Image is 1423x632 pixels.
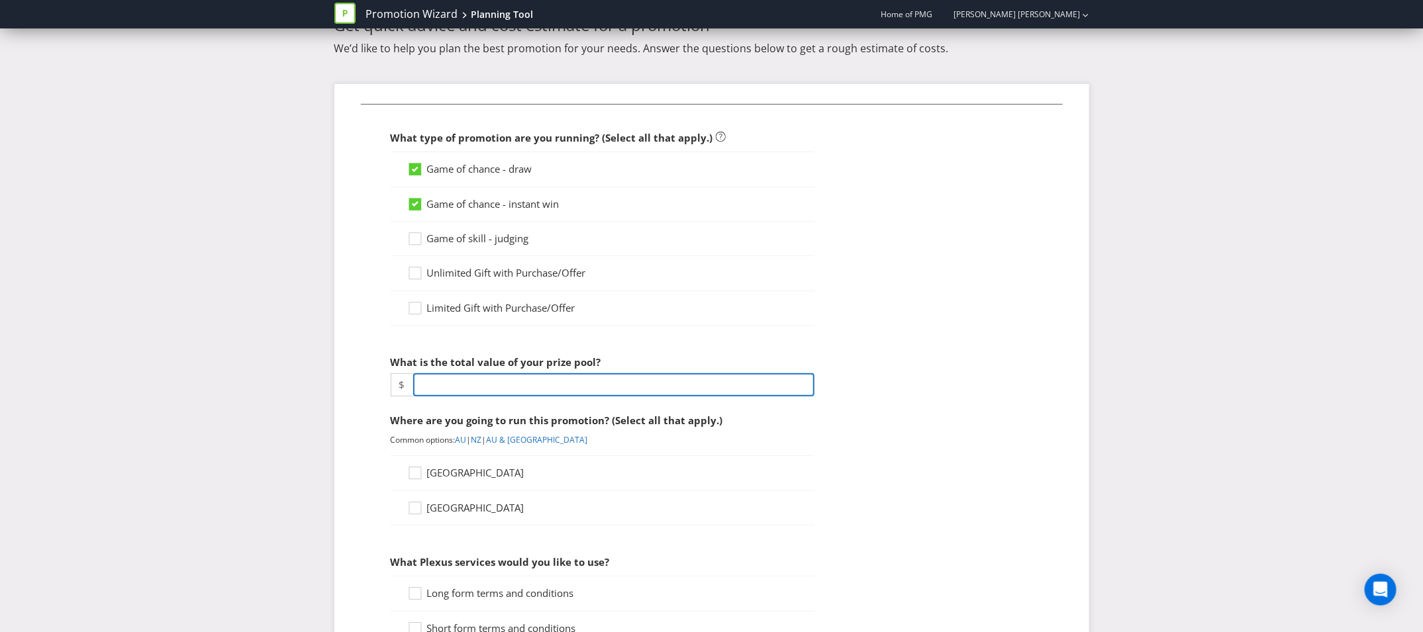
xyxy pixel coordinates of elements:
span: [GEOGRAPHIC_DATA] [427,501,524,514]
a: AU [456,434,467,445]
a: [PERSON_NAME] [PERSON_NAME] [941,9,1081,20]
span: Long form terms and conditions [427,586,574,600]
span: | [467,434,471,445]
div: Planning Tool [471,8,533,21]
span: Game of skill - judging [427,232,529,245]
div: Where are you going to run this promotion? (Select all that apply.) [391,407,814,434]
span: What is the total value of your prize pool? [391,355,601,369]
p: We’d like to help you plan the best promotion for your needs. Answer the questions below to get a... [334,41,1089,56]
div: Open Intercom Messenger [1365,574,1397,606]
span: Game of chance - draw [427,162,532,175]
span: Common options: [391,434,456,445]
span: Home of PMG [881,9,933,20]
a: Promotion Wizard [366,7,458,22]
span: Game of chance - instant win [427,197,560,210]
a: AU & [GEOGRAPHIC_DATA] [487,434,588,445]
span: $ [391,373,413,396]
span: Limited Gift with Purchase/Offer [427,301,575,314]
span: | [482,434,487,445]
span: Unlimited Gift with Purchase/Offer [427,266,586,279]
span: What type of promotion are you running? (Select all that apply.) [391,131,713,144]
span: What Plexus services would you like to use? [391,555,610,568]
span: [GEOGRAPHIC_DATA] [427,466,524,479]
a: NZ [471,434,482,445]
